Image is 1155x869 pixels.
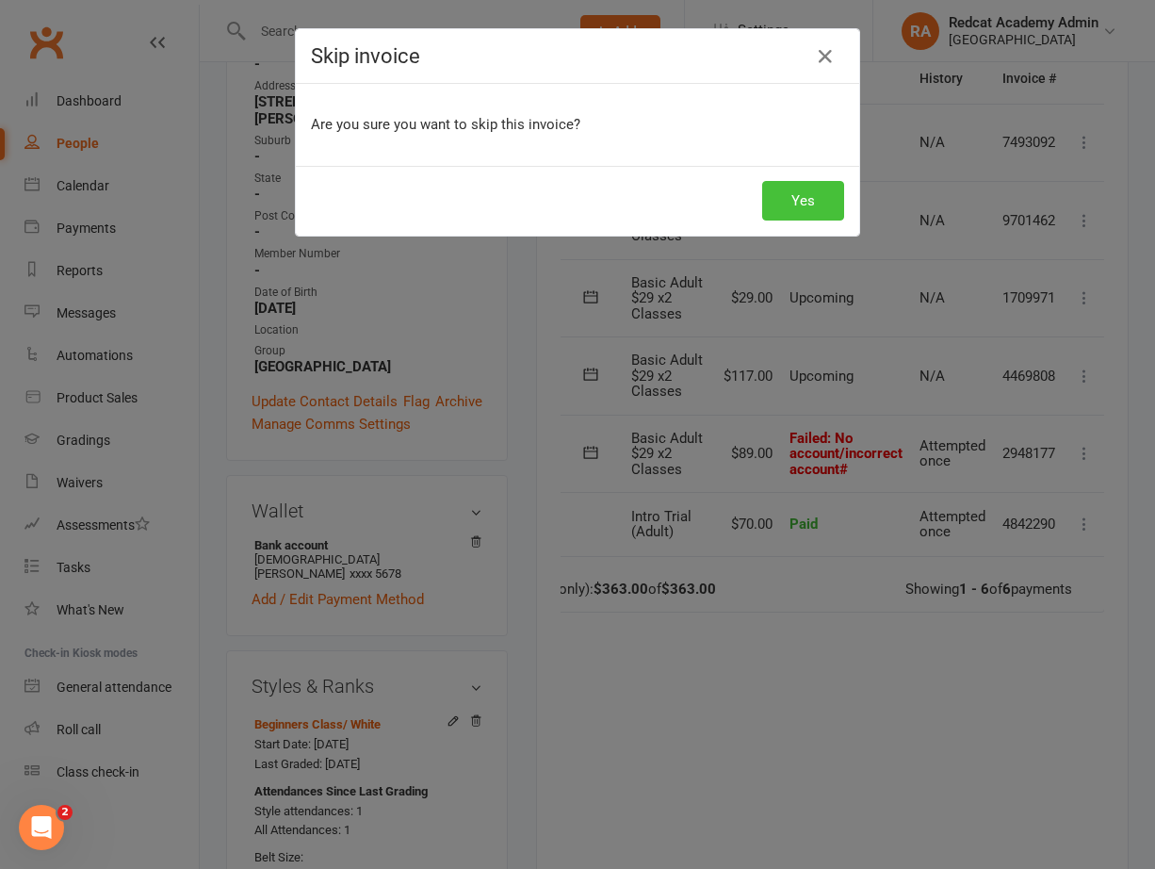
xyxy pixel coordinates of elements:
button: Yes [762,181,844,221]
span: 2 [57,805,73,820]
span: Are you sure you want to skip this invoice? [311,116,580,133]
button: Close [810,41,840,72]
h4: Skip invoice [311,44,844,68]
iframe: Intercom live chat [19,805,64,850]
